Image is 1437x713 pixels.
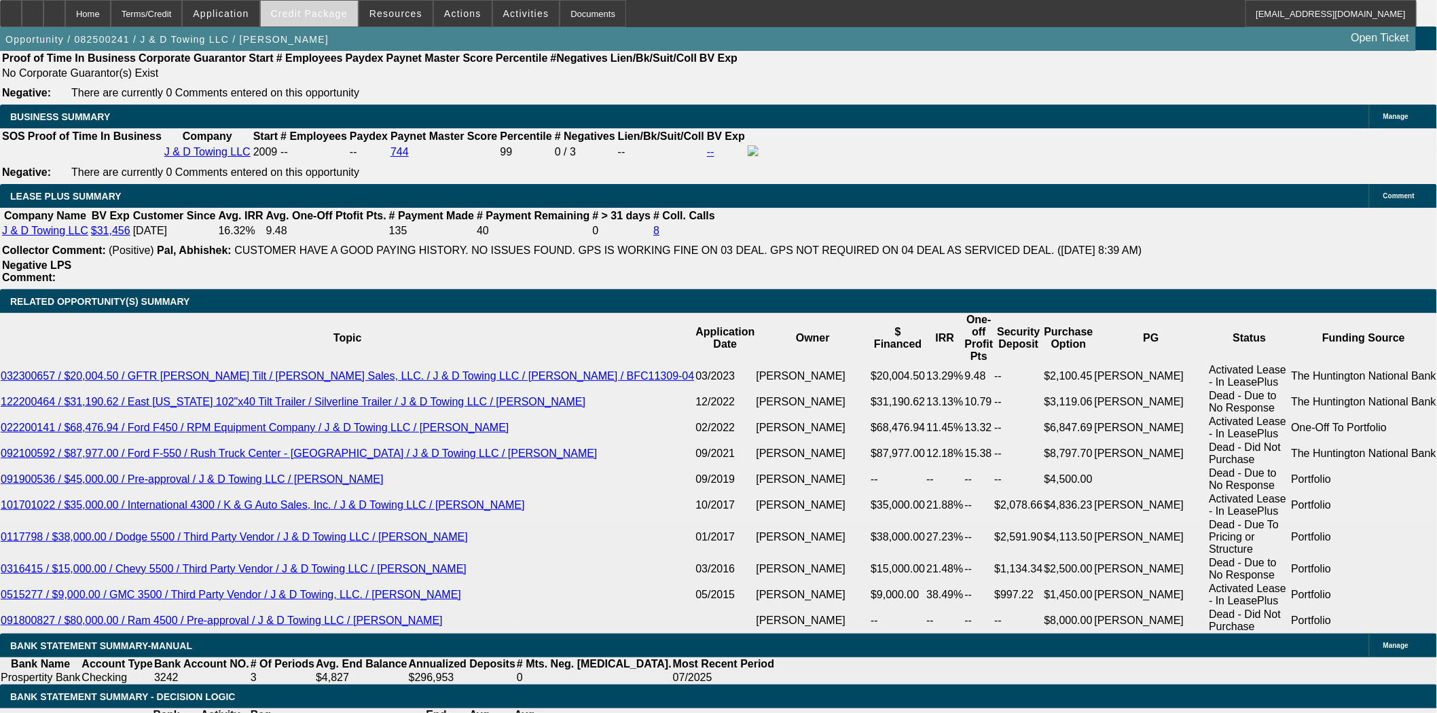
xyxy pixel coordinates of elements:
th: Annualized Deposits [408,657,516,671]
td: $4,827 [315,671,408,684]
th: PG [1094,313,1209,363]
th: Status [1208,313,1290,363]
td: [PERSON_NAME] [756,518,871,556]
span: BANK STATEMENT SUMMARY-MANUAL [10,640,192,651]
b: # Employees [276,52,343,64]
td: Dead - Did Not Purchase [1208,441,1290,467]
b: BV Exp [92,210,130,221]
span: RELATED OPPORTUNITY(S) SUMMARY [10,296,189,307]
td: [PERSON_NAME] [756,441,871,467]
span: Manage [1383,113,1408,120]
a: 0117798 / $38,000.00 / Dodge 5500 / Third Party Vendor / J & D Towing LLC / [PERSON_NAME] [1,531,468,543]
td: $2,500.00 [1044,556,1094,582]
span: Comment [1383,192,1415,200]
td: -- [964,518,994,556]
td: 01/2017 [695,518,755,556]
td: Activated Lease - In LeasePlus [1208,363,1290,389]
td: 3242 [153,671,250,684]
b: # Payment Made [389,210,474,221]
td: 2009 [253,145,278,160]
td: 13.29% [926,363,964,389]
td: $6,847.69 [1044,415,1094,441]
td: $4,500.00 [1044,467,1094,492]
b: Company [183,130,232,142]
a: 032300657 / $20,004.50 / GFTR [PERSON_NAME] Tilt / [PERSON_NAME] Sales, LLC. / J & D Towing LLC /... [1,370,694,382]
td: $20,004.50 [870,363,926,389]
td: $1,450.00 [1044,582,1094,608]
a: 744 [390,146,409,158]
th: Most Recent Period [672,657,775,671]
b: Negative: [2,87,51,98]
td: $2,591.90 [994,518,1043,556]
td: One-Off To Portfolio [1291,415,1437,441]
span: BUSINESS SUMMARY [10,111,110,122]
td: -- [994,363,1043,389]
b: # Negatives [555,130,615,142]
td: $8,797.70 [1044,441,1094,467]
button: Application [183,1,259,26]
a: 0316415 / $15,000.00 / Chevy 5500 / Third Party Vendor / J & D Towing LLC / [PERSON_NAME] [1,563,467,574]
td: -- [870,467,926,492]
span: Bank Statement Summary - Decision Logic [10,691,236,702]
td: -- [964,467,994,492]
span: There are currently 0 Comments entered on this opportunity [71,166,359,178]
td: 02/2022 [695,415,755,441]
td: 12/2022 [695,389,755,415]
span: -- [280,146,288,158]
td: 03/2016 [695,556,755,582]
td: $1,134.34 [994,556,1043,582]
b: # > 31 days [592,210,651,221]
td: 9.48 [964,363,994,389]
b: Pal, Abhishek: [157,244,232,256]
b: Paydex [346,52,384,64]
span: Manage [1383,642,1408,649]
td: Portfolio [1291,518,1437,556]
td: 0 [592,224,651,238]
img: facebook-icon.png [748,145,759,156]
th: # Of Periods [250,657,315,671]
td: $31,190.62 [870,389,926,415]
b: Percentile [496,52,547,64]
td: Portfolio [1291,582,1437,608]
button: Activities [493,1,560,26]
td: [DATE] [132,224,217,238]
td: [PERSON_NAME] [1094,608,1209,634]
b: Collector Comment: [2,244,106,256]
div: 0 / 3 [555,146,615,158]
td: [PERSON_NAME] [756,467,871,492]
th: Owner [756,313,871,363]
td: The Huntington National Bank [1291,389,1437,415]
td: 135 [388,224,475,238]
b: Start [253,130,278,142]
td: [PERSON_NAME] [756,608,871,634]
td: [PERSON_NAME] [1094,389,1209,415]
th: Purchase Option [1044,313,1094,363]
td: $4,836.23 [1044,492,1094,518]
td: [PERSON_NAME] [1094,415,1209,441]
b: Negative LPS Comment: [2,259,71,283]
td: [PERSON_NAME] [756,415,871,441]
td: [PERSON_NAME] [756,556,871,582]
td: -- [964,556,994,582]
td: 21.48% [926,556,964,582]
td: Dead - Due To Pricing or Structure [1208,518,1290,556]
b: # Payment Remaining [477,210,589,221]
th: IRR [926,313,964,363]
a: $31,456 [91,225,130,236]
td: 11.45% [926,415,964,441]
a: Open Ticket [1346,26,1415,50]
td: 15.38 [964,441,994,467]
td: Activated Lease - In LeasePlus [1208,415,1290,441]
th: Avg. End Balance [315,657,408,671]
span: There are currently 0 Comments entered on this opportunity [71,87,359,98]
a: 092100592 / $87,977.00 / Ford F-550 / Rush Truck Center - [GEOGRAPHIC_DATA] / J & D Towing LLC / ... [1,447,598,459]
b: Customer Since [133,210,216,221]
td: -- [926,608,964,634]
td: -- [994,441,1043,467]
span: Resources [369,8,422,19]
b: # Coll. Calls [653,210,715,221]
b: Avg. One-Off Ptofit Pts. [266,210,386,221]
th: Funding Source [1291,313,1437,363]
td: $8,000.00 [1044,608,1094,634]
td: [PERSON_NAME] [1094,441,1209,467]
